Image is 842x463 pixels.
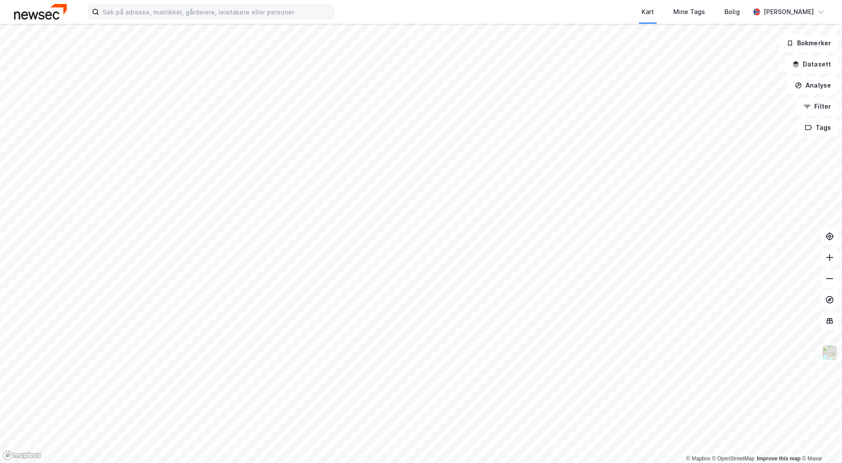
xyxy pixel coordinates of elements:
a: Improve this map [757,456,801,462]
a: Mapbox [686,456,710,462]
div: Mine Tags [673,7,705,17]
button: Datasett [785,55,838,73]
button: Tags [798,119,838,136]
div: Bolig [724,7,740,17]
button: Filter [796,98,838,115]
input: Søk på adresse, matrikkel, gårdeiere, leietakere eller personer [99,5,334,18]
div: [PERSON_NAME] [764,7,814,17]
iframe: Chat Widget [798,421,842,463]
button: Analyse [787,77,838,94]
a: OpenStreetMap [712,456,755,462]
div: Kart [642,7,654,17]
img: Z [821,344,838,361]
div: Kontrollprogram for chat [798,421,842,463]
img: newsec-logo.f6e21ccffca1b3a03d2d.png [14,4,67,19]
button: Bokmerker [779,34,838,52]
a: Mapbox homepage [3,450,41,460]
